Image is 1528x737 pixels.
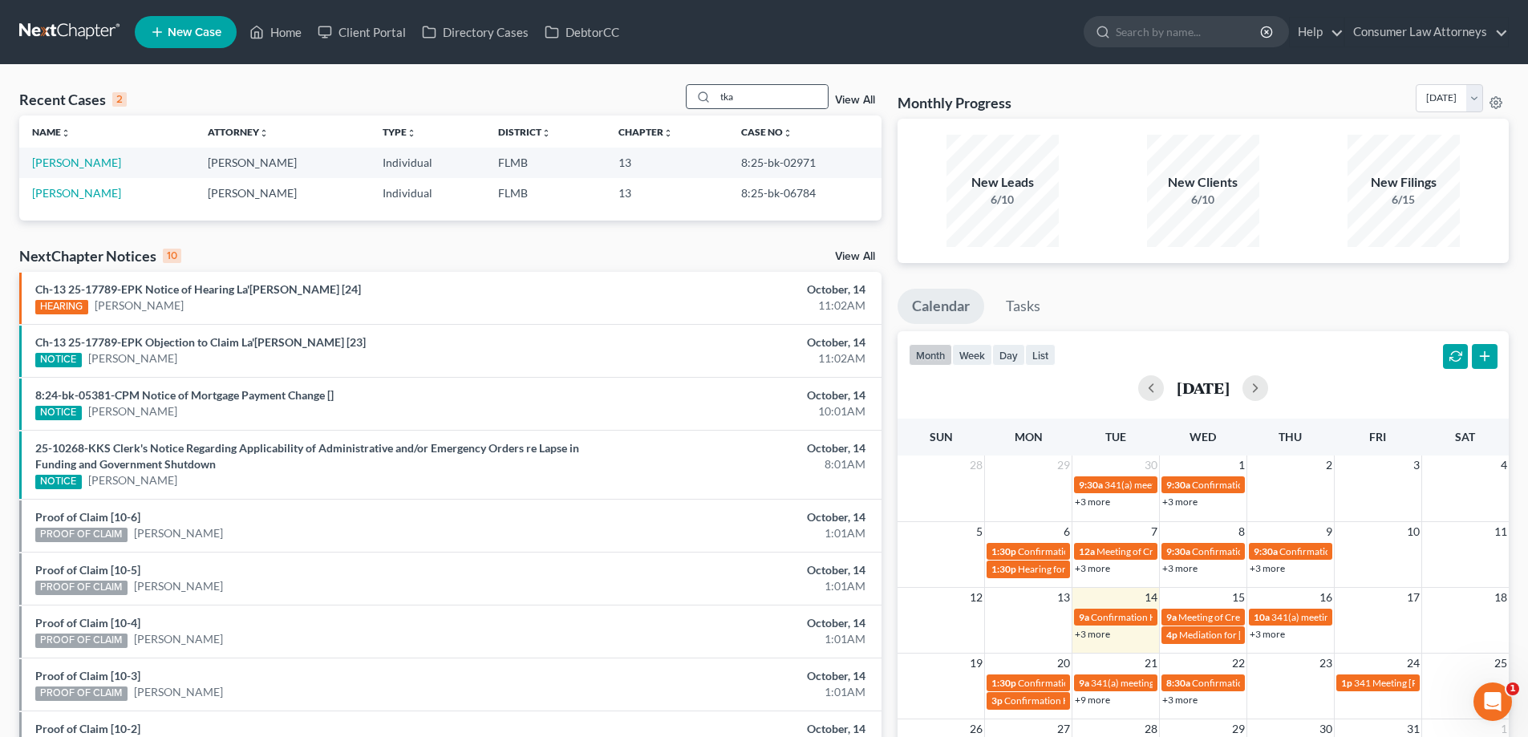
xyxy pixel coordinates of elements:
[1143,456,1159,475] span: 30
[35,634,128,648] div: PROOF OF CLAIM
[485,148,606,177] td: FLMB
[1279,430,1302,443] span: Thu
[606,148,728,177] td: 13
[1192,677,1361,689] span: Confirmation Hearing [PERSON_NAME]
[599,440,865,456] div: October, 14
[35,563,140,577] a: Proof of Claim [10-5]
[1075,694,1110,706] a: +9 more
[1075,496,1110,508] a: +3 more
[1455,430,1475,443] span: Sat
[991,289,1055,324] a: Tasks
[1018,677,1200,689] span: Confirmation hearing for [PERSON_NAME]
[1166,545,1190,557] span: 9:30a
[35,616,140,630] a: Proof of Claim [10-4]
[1324,456,1334,475] span: 2
[599,387,865,403] div: October, 14
[1143,654,1159,673] span: 21
[599,615,865,631] div: October, 14
[1143,588,1159,607] span: 14
[88,350,177,366] a: [PERSON_NAME]
[991,563,1016,575] span: 1:30p
[968,654,984,673] span: 19
[1237,456,1246,475] span: 1
[485,178,606,208] td: FLMB
[134,525,223,541] a: [PERSON_NAME]
[1166,611,1177,623] span: 9a
[968,588,984,607] span: 12
[930,430,953,443] span: Sun
[370,178,485,208] td: Individual
[1178,611,1356,623] span: Meeting of Creditors for [PERSON_NAME]
[112,92,127,107] div: 2
[1147,192,1259,208] div: 6/10
[1075,562,1110,574] a: +3 more
[537,18,627,47] a: DebtorCC
[35,722,140,735] a: Proof of Claim [10-2]
[1166,479,1190,491] span: 9:30a
[741,126,792,138] a: Case Nounfold_more
[19,246,181,265] div: NextChapter Notices
[1166,677,1190,689] span: 8:30a
[1015,430,1043,443] span: Mon
[1091,611,1275,623] span: Confirmation Hearing for [PERSON_NAME]
[32,156,121,169] a: [PERSON_NAME]
[1105,430,1126,443] span: Tue
[1162,694,1198,706] a: +3 more
[1405,588,1421,607] span: 17
[599,562,865,578] div: October, 14
[1345,18,1508,47] a: Consumer Law Attorneys
[35,300,88,314] div: HEARING
[134,578,223,594] a: [PERSON_NAME]
[991,677,1016,689] span: 1:30p
[728,178,882,208] td: 8:25-bk-06784
[599,298,865,314] div: 11:02AM
[991,694,1003,707] span: 3p
[898,93,1011,112] h3: Monthly Progress
[1075,628,1110,640] a: +3 more
[35,669,140,682] a: Proof of Claim [10-3]
[1271,611,1426,623] span: 341(a) meeting for [PERSON_NAME]
[618,126,673,138] a: Chapterunfold_more
[35,475,82,489] div: NOTICE
[909,344,952,366] button: month
[241,18,310,47] a: Home
[32,126,71,138] a: Nameunfold_more
[1149,522,1159,541] span: 7
[1412,456,1421,475] span: 3
[1079,545,1095,557] span: 12a
[35,581,128,595] div: PROOF OF CLAIM
[599,578,865,594] div: 1:01AM
[1506,682,1519,695] span: 1
[1324,522,1334,541] span: 9
[1254,611,1270,623] span: 10a
[414,18,537,47] a: Directory Cases
[383,126,416,138] a: Typeunfold_more
[1177,379,1230,396] h2: [DATE]
[1230,588,1246,607] span: 15
[1250,628,1285,640] a: +3 more
[599,631,865,647] div: 1:01AM
[259,128,269,138] i: unfold_more
[168,26,221,38] span: New Case
[195,148,371,177] td: [PERSON_NAME]
[663,128,673,138] i: unfold_more
[599,684,865,700] div: 1:01AM
[1079,611,1089,623] span: 9a
[541,128,551,138] i: unfold_more
[19,90,127,109] div: Recent Cases
[1018,545,1200,557] span: Confirmation hearing for [PERSON_NAME]
[1348,173,1460,192] div: New Filings
[95,298,184,314] a: [PERSON_NAME]
[946,173,1059,192] div: New Leads
[195,178,371,208] td: [PERSON_NAME]
[1004,694,1188,707] span: Confirmation Hearing for [PERSON_NAME]
[1473,682,1512,721] iframe: Intercom live chat
[1025,344,1056,366] button: list
[1341,677,1352,689] span: 1p
[835,251,875,262] a: View All
[1254,545,1278,557] span: 9:30a
[1279,545,1461,557] span: Confirmation hearing for [PERSON_NAME]
[1190,430,1216,443] span: Wed
[946,192,1059,208] div: 6/10
[1096,545,1275,557] span: Meeting of Creditors for [PERSON_NAME]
